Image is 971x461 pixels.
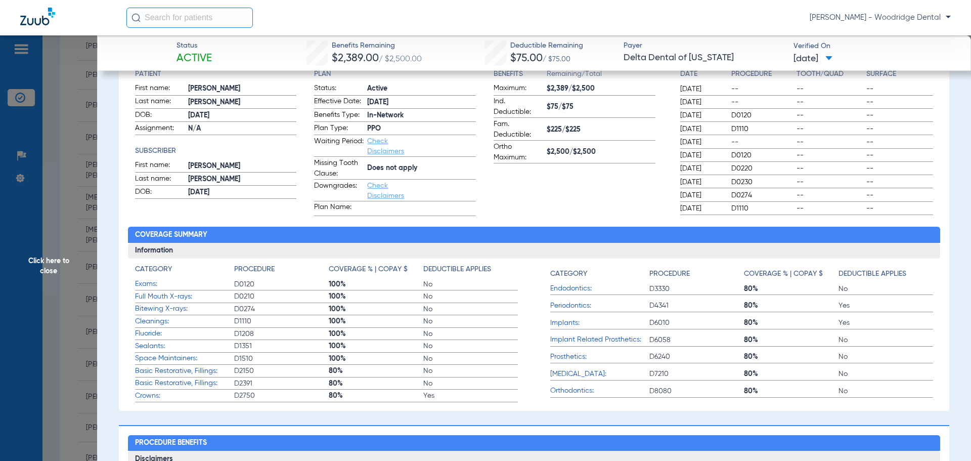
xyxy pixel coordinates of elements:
span: PPO [367,123,476,134]
h4: Deductible Applies [423,264,491,275]
h4: Benefits [494,69,547,79]
span: Crowns: [135,391,234,401]
span: -- [866,203,933,214]
span: $75.00 [510,53,543,64]
span: -- [797,150,863,160]
span: Ind. Deductible: [494,96,543,117]
h2: Coverage Summary [128,227,941,243]
span: Yes [423,391,518,401]
span: [PERSON_NAME] [188,174,297,185]
span: D2750 [234,391,329,401]
span: -- [797,110,863,120]
span: -- [866,137,933,147]
span: 80% [744,352,838,362]
app-breakdown-title: Coverage % | Copay $ [329,264,423,278]
span: Yes [838,318,933,328]
span: In-Network [367,110,476,121]
span: Implants: [550,318,649,328]
span: 100% [329,341,423,351]
app-breakdown-title: Surface [866,69,933,83]
span: 100% [329,329,423,339]
span: [PERSON_NAME] [188,97,297,108]
span: Last name: [135,96,185,108]
span: [DATE] [793,53,832,65]
app-breakdown-title: Coverage % | Copay $ [744,264,838,283]
span: D0120 [731,150,793,160]
span: Status: [314,83,364,95]
span: No [838,352,933,362]
span: D1110 [731,124,793,134]
app-breakdown-title: Procedure [731,69,793,83]
input: Search for patients [126,8,253,28]
span: Effective Date: [314,96,364,108]
span: 100% [329,291,423,302]
span: D8080 [649,386,744,396]
span: -- [797,203,863,214]
span: D1208 [234,329,329,339]
span: Orthodontics: [550,386,649,396]
span: Endodontics: [550,283,649,294]
span: 100% [329,316,423,326]
span: Deductible Remaining [510,40,583,51]
h4: Date [680,69,723,79]
span: 80% [744,386,838,396]
span: -- [797,97,863,107]
span: Delta Dental of [US_STATE] [624,52,785,64]
span: Benefits Remaining [332,40,422,51]
span: 80% [329,366,423,376]
span: $75/$75 [547,102,655,112]
span: Basic Restorative, Fillings: [135,378,234,389]
span: 100% [329,304,423,314]
span: D7210 [649,369,744,379]
span: Assignment: [135,123,185,135]
span: No [423,279,518,289]
span: Yes [838,301,933,311]
app-breakdown-title: Patient [135,69,297,79]
app-breakdown-title: Procedure [649,264,744,283]
span: -- [866,124,933,134]
app-breakdown-title: Tooth/Quad [797,69,863,83]
span: [DATE] [680,110,723,120]
span: -- [866,163,933,174]
span: 80% [329,379,423,389]
h4: Tooth/Quad [797,69,863,79]
span: -- [866,97,933,107]
span: D1110 [234,316,329,326]
span: No [423,354,518,364]
span: 80% [744,284,838,294]
img: Zuub Logo [20,8,55,25]
span: -- [866,150,933,160]
span: [DATE] [680,124,723,134]
span: -- [731,84,793,94]
span: Last name: [135,174,185,186]
span: Downgrades: [314,181,364,201]
span: No [423,329,518,339]
span: First name: [135,83,185,95]
app-breakdown-title: Category [550,264,649,283]
span: D1351 [234,341,329,351]
span: D0120 [731,110,793,120]
span: [PERSON_NAME] [188,83,297,94]
span: No [423,341,518,351]
span: Exams: [135,279,234,289]
span: 100% [329,279,423,289]
a: Check Disclaimers [367,182,404,199]
span: Sealants: [135,341,234,352]
span: No [423,366,518,376]
h4: Coverage % | Copay $ [744,269,823,279]
span: -- [866,110,933,120]
span: 80% [329,391,423,401]
span: No [838,284,933,294]
span: D2150 [234,366,329,376]
app-breakdown-title: Category [135,264,234,278]
span: No [423,379,518,389]
span: Plan Name: [314,202,364,216]
span: Bitewing X-rays: [135,304,234,314]
span: / $2,500.00 [379,55,422,63]
h3: Information [128,243,941,259]
span: -- [797,177,863,187]
h4: Plan [314,69,476,79]
app-breakdown-title: Deductible Applies [838,264,933,283]
span: D0210 [234,291,329,302]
